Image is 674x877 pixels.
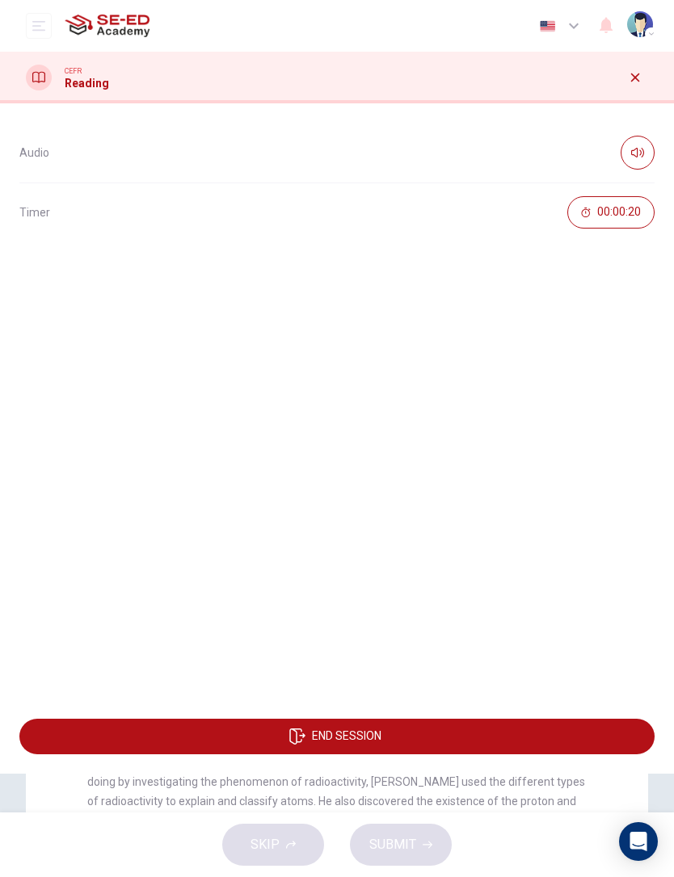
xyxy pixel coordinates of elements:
[19,719,655,754] button: END SESSION
[619,822,658,861] div: Open Intercom Messenger
[627,11,653,37] img: Profile picture
[19,206,50,219] span: Timer
[19,146,49,159] span: Audio
[597,206,641,219] span: 00:00:20
[65,77,109,90] h1: Reading
[567,196,655,229] button: 00:00:20
[537,20,558,32] img: en
[26,13,52,39] button: open mobile menu
[65,65,82,77] span: CEFR
[65,10,150,42] img: SE-ED Academy logo
[312,730,381,743] span: END SESSION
